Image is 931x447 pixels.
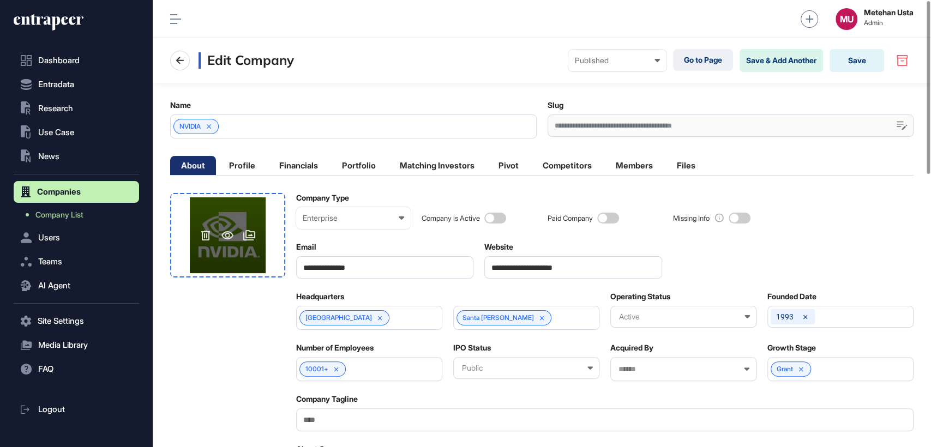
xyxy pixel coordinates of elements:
button: AI Agent [14,275,139,297]
button: Site Settings [14,310,139,332]
button: Entradata [14,74,139,95]
button: Teams [14,251,139,273]
span: 1993 [776,312,794,321]
label: IPO Status [453,343,491,352]
label: Company Type [296,194,349,202]
span: Teams [38,257,62,266]
span: NVIDIA [179,123,201,130]
label: Operating Status [610,292,670,301]
button: Media Library [14,334,139,356]
label: Company Tagline [296,395,358,403]
span: Companies [37,188,81,196]
h3: Edit Company [199,52,294,69]
span: Site Settings [38,317,84,325]
li: Portfolio [331,156,387,175]
span: Media Library [38,341,88,349]
span: News [38,152,59,161]
a: Logout [14,398,139,420]
span: FAQ [38,365,53,373]
a: Company List [19,205,139,225]
li: Matching Investors [389,156,485,175]
div: Company is Active [422,214,480,222]
span: 10001+ [305,365,328,373]
label: Email [296,243,316,251]
button: FAQ [14,358,139,380]
span: Admin [864,19,914,27]
div: Missing Info [673,214,710,222]
span: Use Case [38,128,74,137]
a: Go to Page [673,49,733,71]
button: MU [836,8,857,30]
div: Paid Company [548,214,593,222]
span: Entradata [38,80,74,89]
span: Users [38,233,60,242]
label: Acquired By [610,343,653,352]
button: Save & Add Another [740,49,823,72]
button: Save [830,49,884,72]
li: Profile [218,156,266,175]
span: Company List [35,210,83,219]
li: Files [666,156,706,175]
span: Research [38,104,73,113]
label: Slug [548,101,563,110]
span: Dashboard [38,56,80,65]
button: Users [14,227,139,249]
li: About [170,156,216,175]
span: Logout [38,405,65,414]
li: Members [605,156,664,175]
li: Competitors [532,156,603,175]
label: Headquarters [296,292,344,301]
strong: Metehan Usta [864,8,914,17]
label: Growth Stage [767,343,816,352]
button: News [14,146,139,167]
button: Research [14,98,139,119]
label: Founded Date [767,292,816,301]
li: Pivot [488,156,530,175]
label: Name [170,101,191,110]
span: [GEOGRAPHIC_DATA] [305,314,372,322]
a: Dashboard [14,50,139,71]
label: Website [484,243,513,251]
li: Financials [268,156,329,175]
button: Use Case [14,122,139,143]
span: AI Agent [38,281,70,290]
div: Company Logo [170,193,285,277]
span: Grant [777,365,793,373]
div: Enterprise [303,214,405,222]
span: Santa [PERSON_NAME] [463,314,534,322]
label: Number of Employees [296,343,374,352]
button: Companies [14,181,139,203]
div: Published [575,56,660,65]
